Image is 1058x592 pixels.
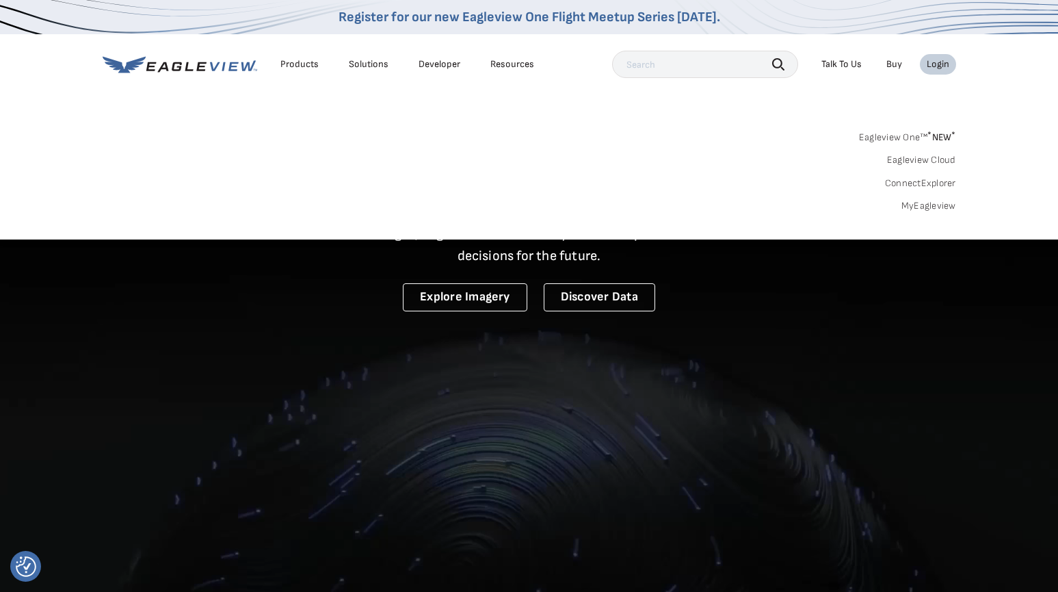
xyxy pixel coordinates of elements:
div: Solutions [349,58,388,70]
div: Talk To Us [821,58,862,70]
div: Products [280,58,319,70]
a: Buy [886,58,902,70]
a: Discover Data [544,283,655,311]
a: Register for our new Eagleview One Flight Meetup Series [DATE]. [339,9,720,25]
a: Explore Imagery [403,283,527,311]
a: Developer [419,58,460,70]
div: Login [927,58,949,70]
span: NEW [927,131,955,143]
button: Consent Preferences [16,556,36,577]
input: Search [612,51,798,78]
a: ConnectExplorer [885,177,956,190]
div: Resources [490,58,534,70]
a: Eagleview Cloud [887,154,956,166]
img: Revisit consent button [16,556,36,577]
a: MyEagleview [901,200,956,212]
a: Eagleview One™*NEW* [859,127,956,143]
